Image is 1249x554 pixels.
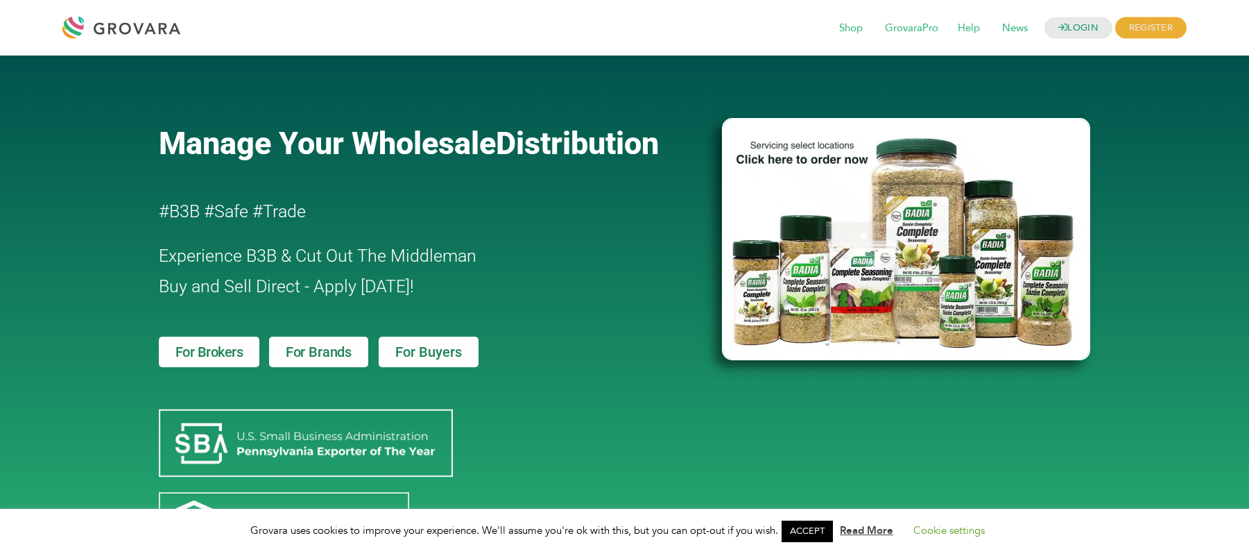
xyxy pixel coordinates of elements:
a: For Buyers [379,337,479,367]
a: Read More [840,523,893,537]
h2: #B3B #Safe #Trade [159,196,643,227]
a: Cookie settings [913,523,985,537]
span: For Brokers [175,345,243,359]
span: Manage Your Wholesale [159,125,496,162]
span: REGISTER [1115,17,1187,39]
span: Distribution [496,125,659,162]
a: ACCEPT [782,521,833,542]
a: For Brokers [159,337,260,367]
span: Experience B3B & Cut Out The Middleman [159,246,476,266]
span: GrovaraPro [875,15,948,42]
span: For Buyers [395,345,462,359]
a: Help [948,21,990,36]
a: Shop [829,21,872,36]
span: Shop [829,15,872,42]
a: Manage Your WholesaleDistribution [159,125,700,162]
a: LOGIN [1044,17,1112,39]
a: For Brands [269,337,368,367]
span: Help [948,15,990,42]
span: Grovara uses cookies to improve your experience. We'll assume you're ok with this, but you can op... [250,523,999,537]
a: News [992,21,1037,36]
a: GrovaraPro [875,21,948,36]
span: For Brands [286,345,352,359]
span: News [992,15,1037,42]
span: Buy and Sell Direct - Apply [DATE]! [159,276,414,296]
